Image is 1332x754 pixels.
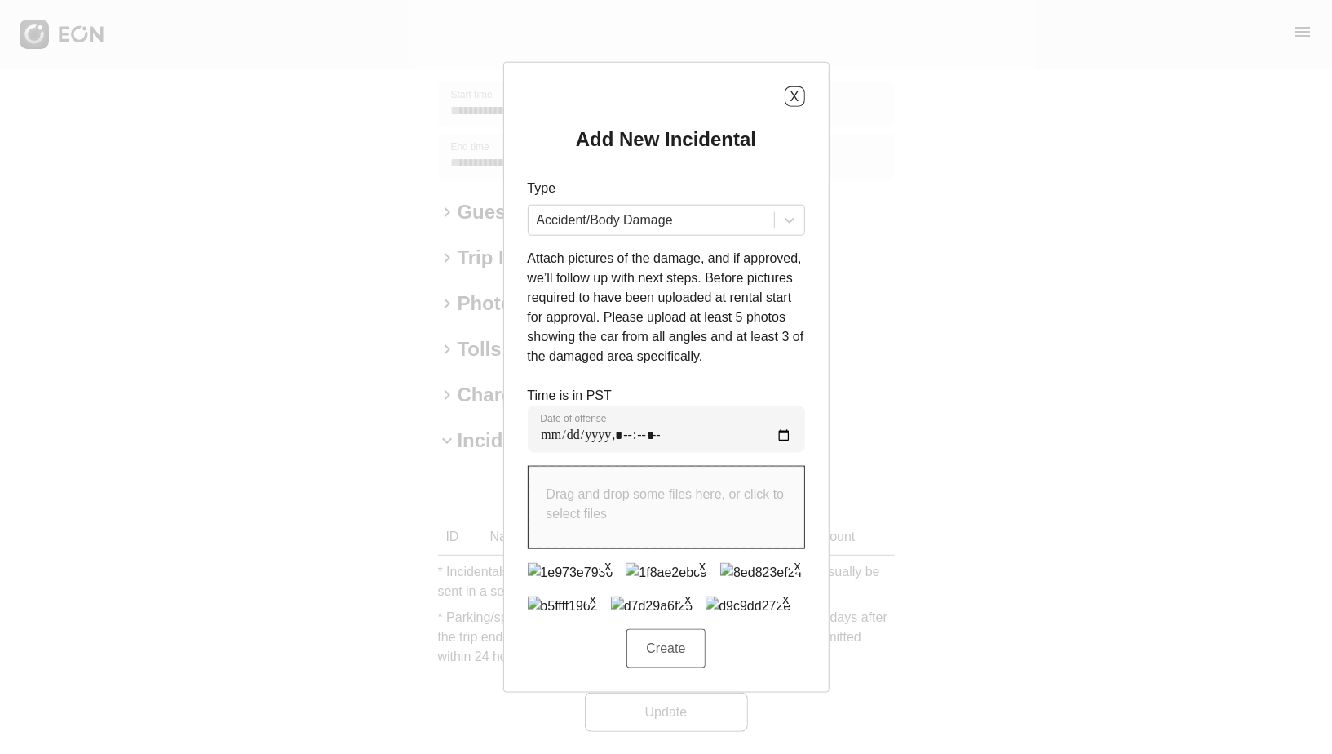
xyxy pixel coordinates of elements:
[528,596,598,615] img: b5ffff1962
[528,249,805,366] p: Attach pictures of the damage, and if approved, we’ll follow up with next steps. Before pictures ...
[528,179,805,198] p: Type
[528,386,805,453] div: Time is in PST
[528,563,613,583] img: 1e973e7936
[720,563,803,583] img: 8ed823ef24
[706,596,790,615] img: d9c9dd272e
[777,589,794,605] button: x
[694,557,710,573] button: x
[626,563,707,583] img: 1f8ae2ebc9
[576,126,756,153] h2: Add New Incidental
[600,557,616,573] button: x
[585,589,601,605] button: x
[547,485,786,524] p: Drag and drop some files here, or click to select files
[785,86,805,107] button: X
[626,628,705,668] button: Create
[790,557,806,573] button: x
[679,589,696,605] button: x
[611,596,693,615] img: d7d29a6f25
[541,412,607,425] label: Date of offense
